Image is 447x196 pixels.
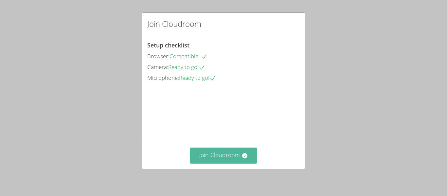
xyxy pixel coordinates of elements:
span: Ready to go! [168,63,205,71]
span: Setup checklist [147,41,189,49]
span: Microphone: [147,74,179,81]
span: Ready to go! [179,74,216,81]
span: Browser: [147,52,170,60]
h2: Join Cloudroom [147,18,201,30]
span: Compatible [170,52,207,60]
span: Camera: [147,63,168,71]
button: Join Cloudroom [190,148,257,164]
